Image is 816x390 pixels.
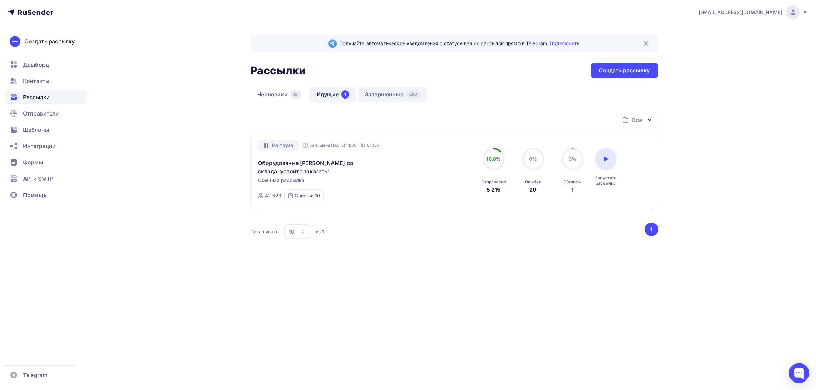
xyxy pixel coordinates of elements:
span: Обычная рассылка [258,177,304,184]
div: На паузе [258,140,299,151]
div: из 1 [316,228,324,235]
a: Подключить [550,40,579,46]
span: 0% [568,156,576,162]
span: Интеграции [23,142,56,150]
div: 10 [289,228,294,236]
div: 20 [529,185,537,194]
span: 10.8% [486,156,501,162]
div: Запущена [DATE] 11:00 [303,143,357,148]
div: 290 [406,90,420,99]
span: Формы [23,158,43,166]
button: Go to page 1 [645,223,658,236]
a: Черновики13 [250,87,308,102]
div: 5 215 [487,185,501,194]
span: Шаблоны [23,126,49,134]
div: 1 [341,90,349,99]
a: Дашборд [5,58,86,71]
button: Все [617,113,658,126]
a: Оборудование [PERSON_NAME] со склада: успейте заказать! [258,159,375,175]
span: API и SMTP [23,175,53,183]
div: Создать рассылку [24,37,75,46]
span: Рассылки [23,93,50,101]
a: Отправители [5,107,86,120]
div: 1 [571,185,574,194]
span: [EMAIL_ADDRESS][DOMAIN_NAME] [699,9,782,16]
h2: Рассылки [250,64,306,77]
div: Ошибки [525,179,541,185]
span: Получайте автоматические уведомления о статусе ваших рассылок прямо в Telegram. [339,40,579,47]
span: Контакты [23,77,49,85]
div: 42 523 [265,192,282,199]
a: Шаблоны [5,123,86,137]
span: Отправители [23,109,59,118]
a: [EMAIL_ADDRESS][DOMAIN_NAME] [699,5,808,19]
div: Создать рассылку [599,67,650,74]
span: Telegram [23,371,47,379]
span: Дашборд [23,60,49,69]
a: Рассылки [5,90,86,104]
img: Telegram [328,39,337,48]
ul: Pagination [643,223,658,236]
a: Идущие1 [309,87,356,102]
a: Контакты [5,74,86,88]
div: Жалобы [564,179,581,185]
div: Запустить рассылку [595,175,617,186]
a: Формы [5,156,86,169]
div: Показывать [250,228,279,235]
span: 0% [529,156,537,162]
div: Списки: 10 [295,192,320,199]
div: Все [632,116,642,124]
span: 61355 [367,142,379,149]
span: ID [361,142,365,149]
a: Завершенные290 [358,87,427,102]
div: Отправлено [481,179,506,185]
div: 13 [290,90,301,99]
button: 10 [284,224,311,240]
span: Помощь [23,191,47,199]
